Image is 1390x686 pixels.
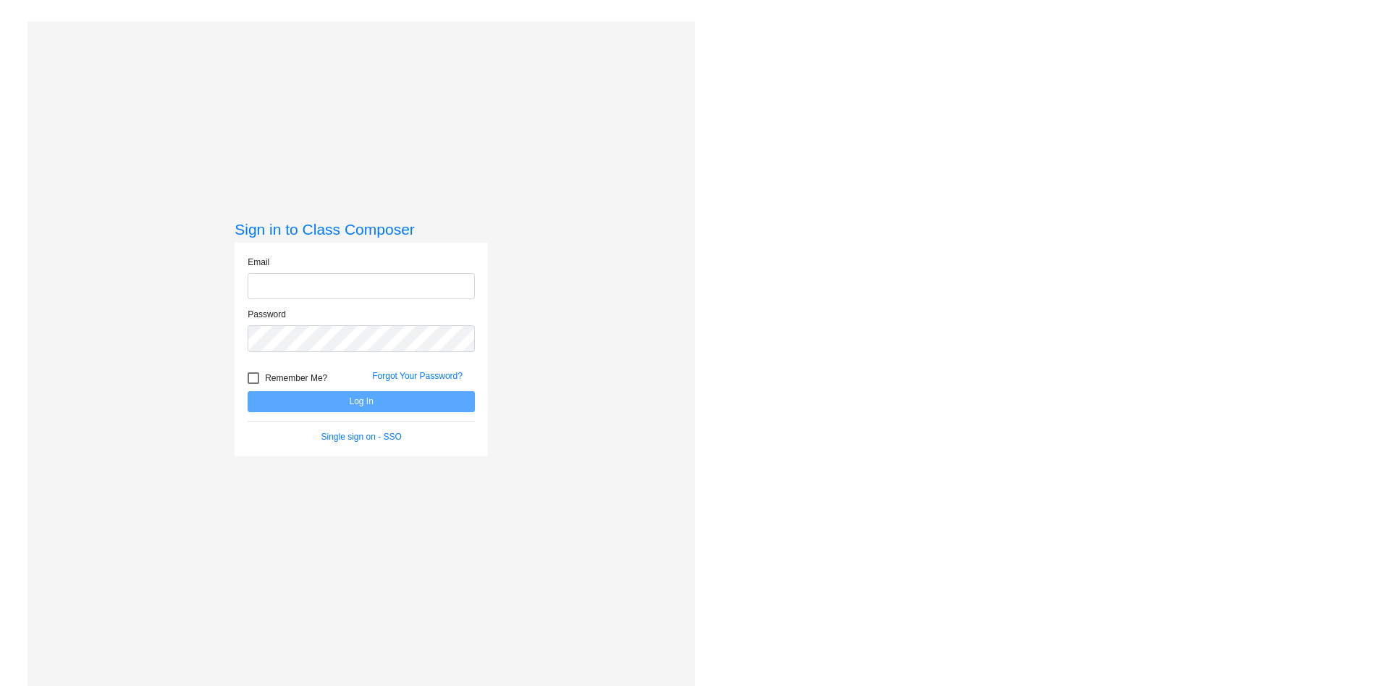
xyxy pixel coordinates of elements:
button: Log In [248,391,475,412]
h3: Sign in to Class Composer [235,220,488,238]
a: Forgot Your Password? [372,371,463,381]
span: Remember Me? [265,369,327,387]
label: Password [248,308,286,321]
label: Email [248,256,269,269]
a: Single sign on - SSO [321,432,402,442]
